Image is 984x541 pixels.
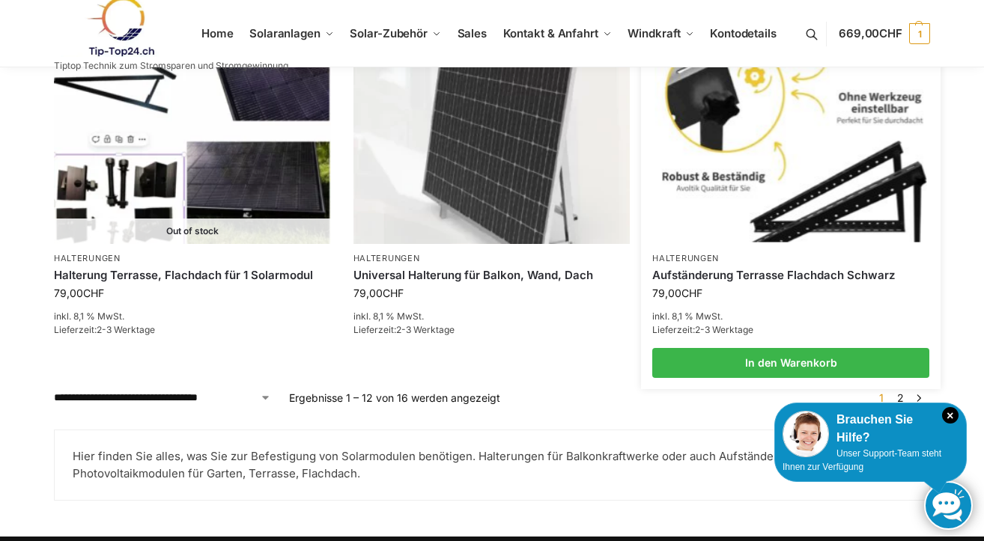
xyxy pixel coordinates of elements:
bdi: 79,00 [652,287,702,299]
span: 2-3 Werktage [695,324,753,335]
p: inkl. 8,1 % MwSt. [54,310,331,323]
span: Lieferzeit: [652,324,753,335]
img: Halterung Terrasse, Flachdach für 1 Solarmodul [54,37,331,244]
span: 2-3 Werktage [396,324,455,335]
select: Shop-Reihenfolge [54,390,271,406]
span: Kontodetails [710,26,777,40]
bdi: 79,00 [54,287,104,299]
p: inkl. 8,1 % MwSt. [353,310,631,323]
img: Aufständerung Terrasse Flachdach Schwarz [655,39,927,242]
span: 1 [909,23,930,44]
a: 669,00CHF 1 [839,11,930,56]
span: Lieferzeit: [353,324,455,335]
a: Halterungen [54,253,121,263]
div: Brauchen Sie Hilfe? [783,411,959,447]
img: Customer service [783,411,829,457]
span: Solaranlagen [249,26,321,40]
span: Solar-Zubehör [350,26,428,40]
i: Schließen [942,407,959,424]
span: CHF [681,287,702,299]
a: Aufständerung Terrasse Flachdach Schwarz [652,268,929,283]
span: Lieferzeit: [54,324,155,335]
span: CHF [879,26,902,40]
a: Halterungen [652,253,719,263]
span: CHF [83,287,104,299]
span: 2-3 Werktage [97,324,155,335]
img: Befestigung Solarpaneele [353,37,631,244]
nav: Produkt-Seitennummerierung [870,390,930,406]
span: CHF [383,287,404,299]
a: Universal Halterung für Balkon, Wand, Dach [353,268,631,283]
a: Halterung Terrasse, Flachdach für 1 Solarmodul [54,268,331,283]
span: Windkraft [628,26,680,40]
a: Out of stock Halterung Terrasse, Flachdach für 1 Solarmodul [54,37,331,244]
a: → [914,390,925,406]
p: inkl. 8,1 % MwSt. [652,310,929,323]
span: Sales [458,26,488,40]
p: Hier finden Sie alles, was Sie zur Befestigung von Solarmodulen benötigen. Halterungen für Balkon... [73,448,911,482]
p: Ergebnisse 1 – 12 von 16 werden angezeigt [289,390,500,406]
span: Seite 1 [875,391,887,404]
a: Halterungen [353,253,420,263]
span: 669,00 [839,26,902,40]
a: Seite 2 [893,391,908,404]
span: Unser Support-Team steht Ihnen zur Verfügung [783,448,941,472]
p: Tiptop Technik zum Stromsparen und Stromgewinnung [54,61,288,70]
span: Kontakt & Anfahrt [503,26,598,40]
bdi: 79,00 [353,287,404,299]
a: In den Warenkorb legen: „Aufständerung Terrasse Flachdach Schwarz“ [652,348,929,378]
